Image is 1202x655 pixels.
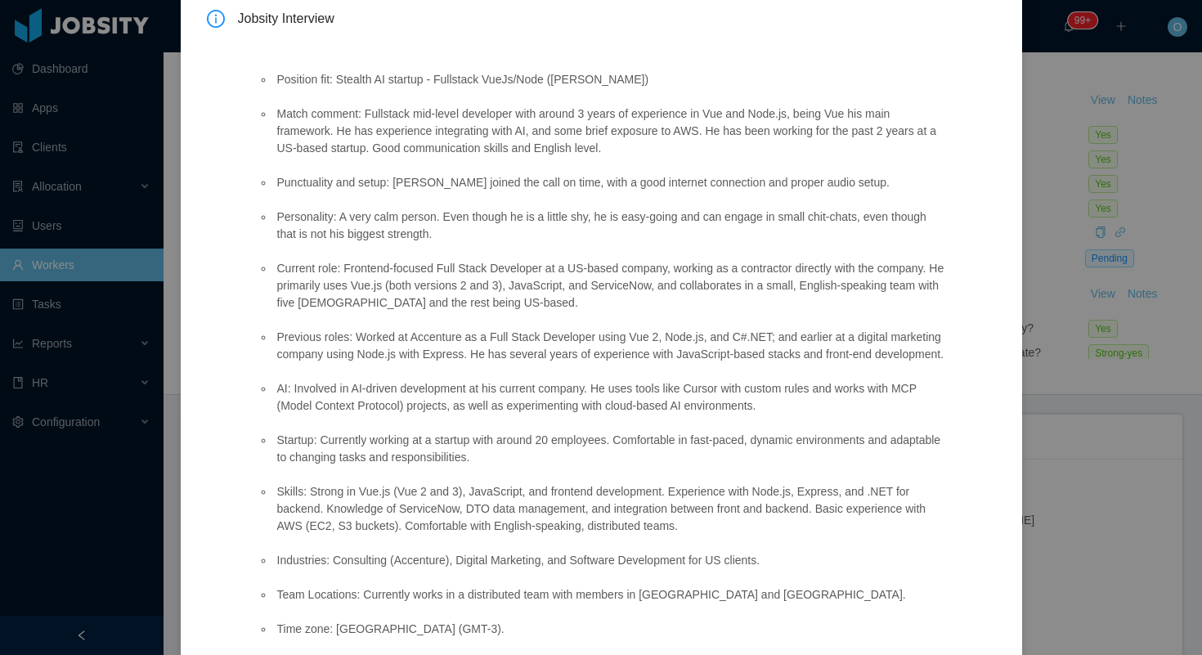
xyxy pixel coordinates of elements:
[238,10,996,28] span: Jobsity Interview
[274,552,944,569] li: Industries: Consulting (Accenture), Digital Marketing, and Software Development for US clients.
[274,432,944,466] li: Startup: Currently working at a startup with around 20 employees. Comfortable in fast-paced, dyna...
[274,174,944,191] li: Punctuality and setup: [PERSON_NAME] joined the call on time, with a good internet connection and...
[274,105,944,157] li: Match comment: Fullstack mid-level developer with around 3 years of experience in Vue and Node.js...
[274,209,944,243] li: Personality: A very calm person. Even though he is a little shy, he is easy-going and can engage ...
[274,483,944,535] li: Skills: Strong in Vue.js (Vue 2 and 3), JavaScript, and frontend development. Experience with Nod...
[207,10,225,28] i: icon: info-circle
[274,380,944,415] li: AI: Involved in AI-driven development at his current company. He uses tools like Cursor with cust...
[274,260,944,312] li: Current role: Frontend-focused Full Stack Developer at a US-based company, working as a contracto...
[274,621,944,638] li: Time zone: [GEOGRAPHIC_DATA] (GMT-3).
[274,586,944,603] li: Team Locations: Currently works in a distributed team with members in [GEOGRAPHIC_DATA] and [GEOG...
[274,71,944,88] li: Position fit: Stealth AI startup - Fullstack VueJs/Node ([PERSON_NAME])
[274,329,944,363] li: Previous roles: Worked at Accenture as a Full Stack Developer using Vue 2, Node.js, and C#.NET; a...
